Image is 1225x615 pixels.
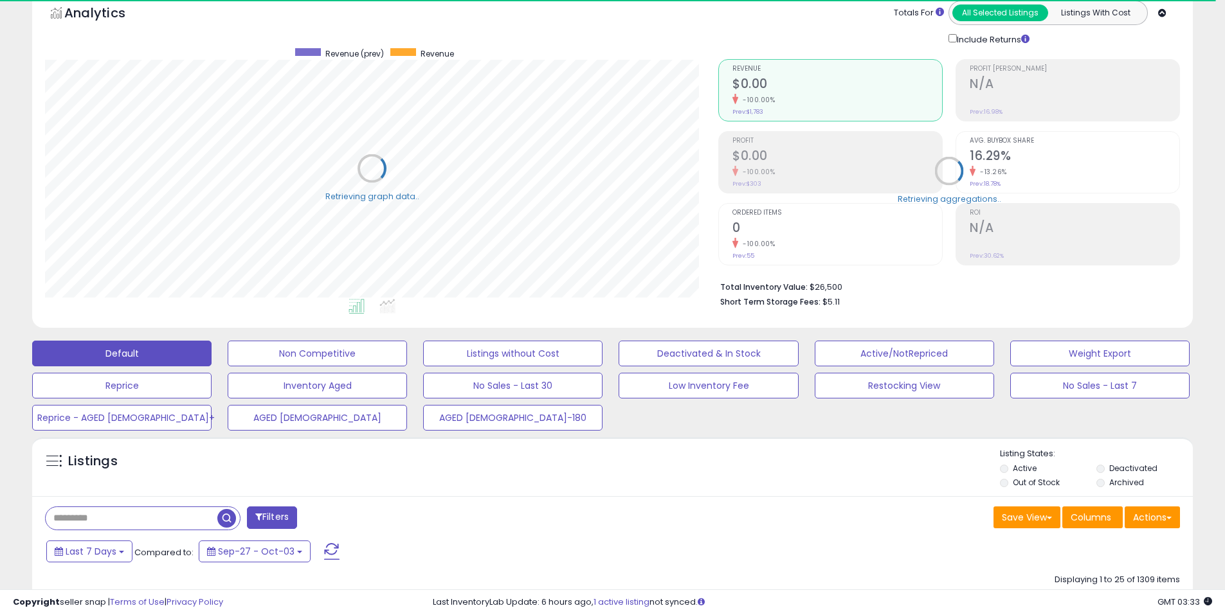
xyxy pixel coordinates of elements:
label: Active [1013,463,1037,474]
button: Inventory Aged [228,373,407,398]
div: Retrieving aggregations.. [898,193,1001,204]
a: Terms of Use [110,596,165,608]
label: Out of Stock [1013,477,1060,488]
button: No Sales - Last 30 [423,373,603,398]
button: Listings With Cost [1048,4,1143,21]
span: Compared to: [134,546,194,558]
h5: Analytics [64,4,150,25]
div: Totals For [894,7,944,19]
button: Actions [1125,506,1180,528]
div: Include Returns [939,31,1045,46]
div: Last InventoryLab Update: 6 hours ago, not synced. [433,596,1212,609]
button: Filters [247,506,297,529]
label: Archived [1109,477,1144,488]
div: seller snap | | [13,596,223,609]
span: Last 7 Days [66,545,116,558]
button: Non Competitive [228,341,407,366]
div: Displaying 1 to 25 of 1309 items [1055,574,1180,586]
button: Default [32,341,212,366]
h5: Listings [68,452,118,470]
button: Weight Export [1010,341,1190,366]
button: AGED [DEMOGRAPHIC_DATA]-180 [423,405,603,431]
a: 1 active listing [594,596,649,608]
button: Deactivated & In Stock [619,341,798,366]
span: Sep-27 - Oct-03 [218,545,295,558]
button: Last 7 Days [46,540,132,562]
button: No Sales - Last 7 [1010,373,1190,398]
div: Retrieving graph data.. [325,190,419,202]
button: Save View [994,506,1060,528]
a: Privacy Policy [167,596,223,608]
strong: Copyright [13,596,60,608]
span: Columns [1071,511,1111,524]
button: Active/NotRepriced [815,341,994,366]
button: Reprice [32,373,212,398]
button: Sep-27 - Oct-03 [199,540,311,562]
button: Reprice - AGED [DEMOGRAPHIC_DATA]+ [32,405,212,431]
button: Columns [1062,506,1123,528]
button: AGED [DEMOGRAPHIC_DATA] [228,405,407,431]
label: Deactivated [1109,463,1157,474]
span: 2025-10-11 03:33 GMT [1157,596,1212,608]
button: Low Inventory Fee [619,373,798,398]
button: All Selected Listings [952,4,1048,21]
p: Listing States: [1000,448,1193,460]
button: Restocking View [815,373,994,398]
button: Listings without Cost [423,341,603,366]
